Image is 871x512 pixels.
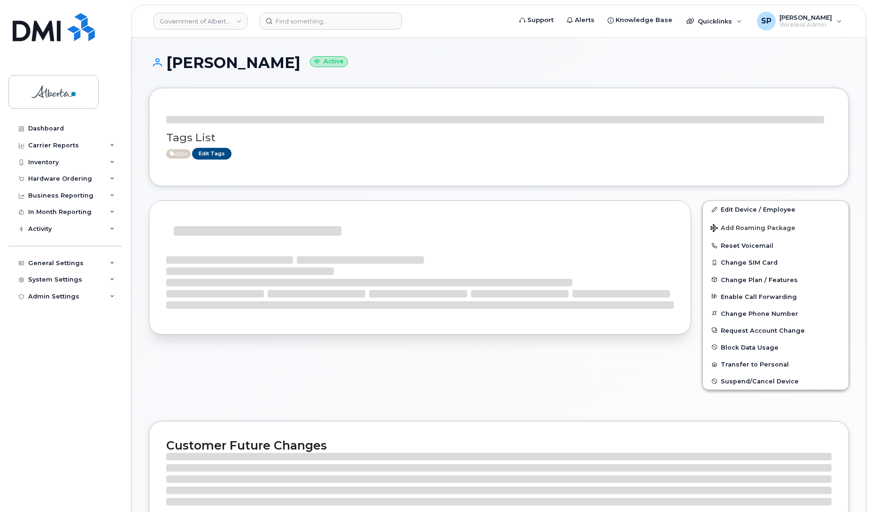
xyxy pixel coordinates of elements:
a: Edit Device / Employee [703,201,848,218]
button: Reset Voicemail [703,237,848,254]
button: Request Account Change [703,322,848,339]
button: Transfer to Personal [703,356,848,373]
button: Suspend/Cancel Device [703,373,848,390]
button: Block Data Usage [703,339,848,356]
span: Active [166,149,191,159]
h1: [PERSON_NAME] [149,54,849,71]
span: Suspend/Cancel Device [721,378,799,385]
h3: Tags List [166,132,832,144]
span: Change Plan / Features [721,276,798,283]
button: Change Phone Number [703,305,848,322]
button: Enable Call Forwarding [703,288,848,305]
span: Add Roaming Package [710,224,795,233]
button: Add Roaming Package [703,218,848,237]
h2: Customer Future Changes [166,438,832,452]
button: Change SIM Card [703,254,848,271]
small: Active [310,56,348,67]
button: Change Plan / Features [703,271,848,288]
a: Edit Tags [192,148,231,160]
span: Enable Call Forwarding [721,293,797,300]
